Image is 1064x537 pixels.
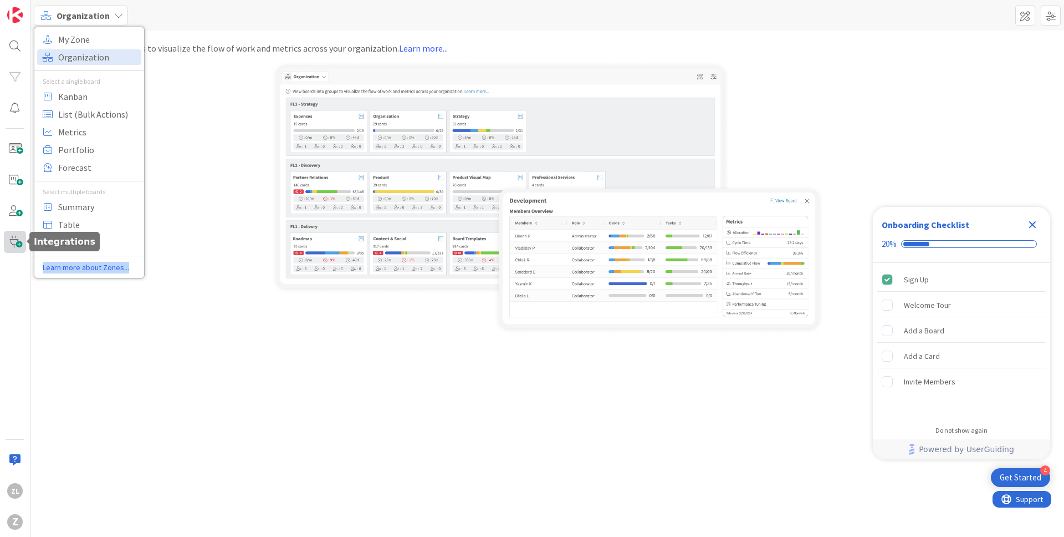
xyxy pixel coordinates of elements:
a: Organization [37,49,141,65]
span: Forecast [58,159,138,176]
div: Close Checklist [1024,216,1041,234]
div: Onboarding Checklist [882,218,969,231]
span: View boards into groups to visualize the flow of work and metrics across your organization. [55,42,448,55]
div: Welcome Tour is incomplete. [877,293,1046,317]
div: Footer [873,439,1050,459]
a: Forecast [37,160,141,175]
span: Portfolio [58,141,138,158]
div: ZL [7,483,23,499]
div: Checklist items [873,263,1050,419]
div: Select multiple boards [34,187,144,197]
span: Organization [57,9,110,22]
a: Summary [37,199,141,215]
div: Add a Board [904,324,944,337]
div: Get Started [1000,472,1041,483]
div: Welcome Tour [904,298,951,312]
span: Kanban [58,88,138,105]
div: Checklist Container [873,207,1050,459]
span: Support [23,2,50,15]
div: Add a Card is incomplete. [877,344,1046,368]
span: Table [58,216,138,233]
a: Metrics [37,124,141,140]
div: Select a single board [34,77,144,87]
h5: Integrations [34,236,95,247]
a: My Zone [37,32,141,47]
a: Learn more... [399,43,448,54]
div: Add a Card [904,349,940,363]
div: 4 [1040,465,1050,475]
span: Summary [58,199,138,215]
a: Portfolio [37,142,141,158]
div: Invite Members [904,375,955,388]
div: 20% [882,239,897,249]
div: Do not show again [935,426,988,435]
span: Organization [58,49,138,65]
div: Sign Up [904,273,929,286]
span: Metrics [58,124,138,140]
div: Invite Members is incomplete. [877,369,1046,394]
img: Visit kanbanzone.com [7,7,23,23]
div: Checklist progress: 20% [882,239,1041,249]
span: List (Bulk Actions) [58,106,138,123]
div: Z [7,514,23,530]
a: Powered by UserGuiding [878,439,1045,459]
div: Sign Up is complete. [877,267,1046,292]
span: My Zone [58,31,138,48]
a: Learn more about Zones... [34,262,144,273]
a: Kanban [37,89,141,104]
div: Open Get Started checklist, remaining modules: 4 [991,468,1050,487]
span: Powered by UserGuiding [919,443,1014,456]
a: Table [37,217,141,232]
div: Add a Board is incomplete. [877,318,1046,343]
a: List (Bulk Actions) [37,107,141,122]
img: organization-zone.png [270,60,825,335]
